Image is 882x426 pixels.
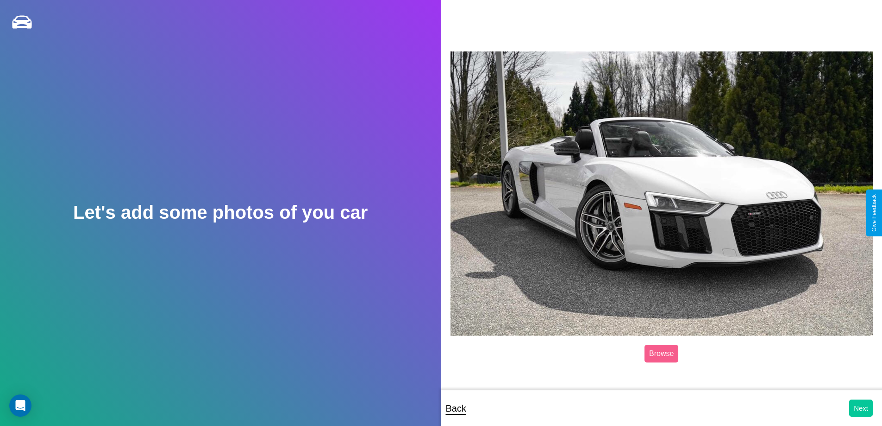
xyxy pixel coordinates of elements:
[871,194,877,232] div: Give Feedback
[644,345,678,362] label: Browse
[73,202,368,223] h2: Let's add some photos of you car
[9,394,31,417] div: Open Intercom Messenger
[450,51,873,336] img: posted
[446,400,466,417] p: Back
[849,400,873,417] button: Next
